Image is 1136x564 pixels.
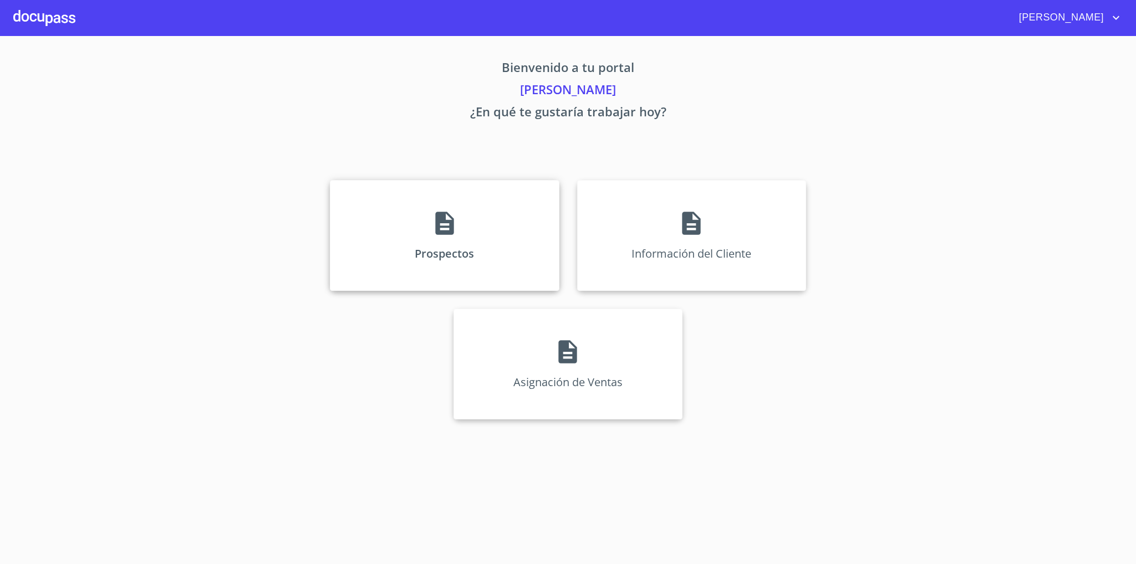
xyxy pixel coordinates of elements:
button: account of current user [1011,9,1123,27]
p: Bienvenido a tu portal [227,58,910,80]
p: Asignación de Ventas [513,375,623,389]
p: Prospectos [415,246,474,261]
p: ¿En qué te gustaría trabajar hoy? [227,102,910,125]
span: [PERSON_NAME] [1011,9,1109,27]
p: [PERSON_NAME] [227,80,910,102]
p: Información del Cliente [631,246,751,261]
